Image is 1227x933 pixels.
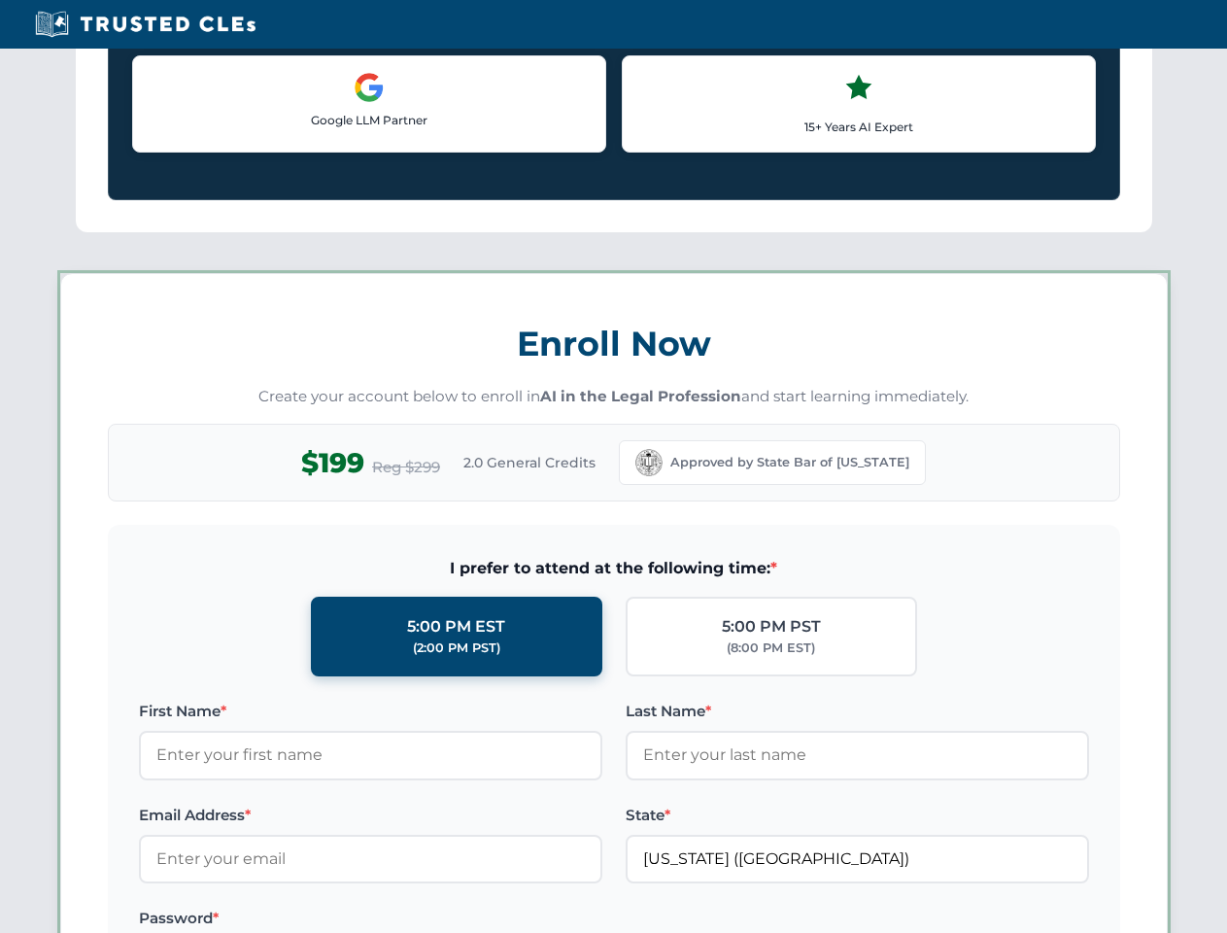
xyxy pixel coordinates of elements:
label: First Name [139,700,602,723]
label: Email Address [139,804,602,827]
div: 5:00 PM PST [722,614,821,639]
input: California (CA) [626,835,1089,883]
input: Enter your email [139,835,602,883]
label: Last Name [626,700,1089,723]
p: Google LLM Partner [149,111,590,129]
div: (8:00 PM EST) [727,639,815,658]
label: State [626,804,1089,827]
img: California Bar [635,449,663,476]
p: 15+ Years AI Expert [638,118,1079,136]
strong: AI in the Legal Profession [540,387,741,405]
input: Enter your last name [626,731,1089,779]
span: $199 [301,441,364,485]
div: 5:00 PM EST [407,614,505,639]
input: Enter your first name [139,731,602,779]
label: Password [139,907,602,930]
h3: Enroll Now [108,313,1120,374]
img: Trusted CLEs [29,10,261,39]
p: Create your account below to enroll in and start learning immediately. [108,386,1120,408]
span: Approved by State Bar of [US_STATE] [670,453,909,472]
span: Reg $299 [372,456,440,479]
img: Google [354,72,385,103]
span: 2.0 General Credits [463,452,596,473]
span: I prefer to attend at the following time: [139,556,1089,581]
div: (2:00 PM PST) [413,639,500,658]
